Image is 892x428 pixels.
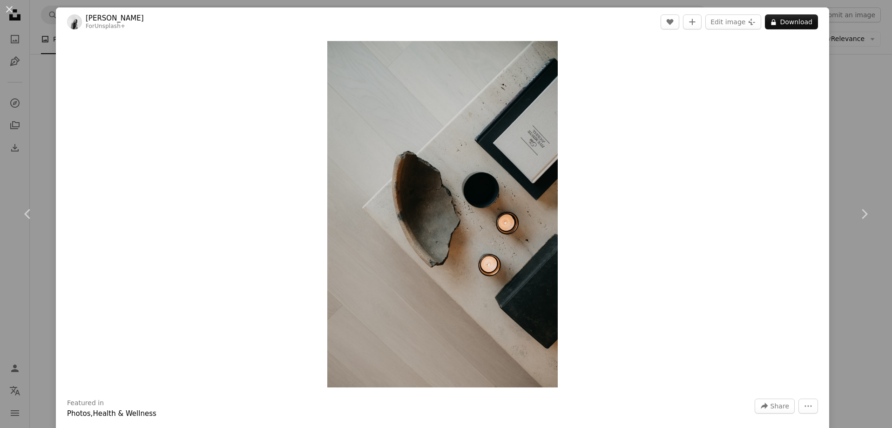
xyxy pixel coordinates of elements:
[661,14,679,29] button: Like
[770,399,789,413] span: Share
[705,14,761,29] button: Edit image
[86,23,144,30] div: For
[836,169,892,259] a: Next
[67,409,91,418] a: Photos
[683,14,702,29] button: Add to Collection
[93,409,156,418] a: Health & Wellness
[327,41,558,387] button: Zoom in on this image
[765,14,818,29] button: Download
[67,14,82,29] img: Go to Mathilde Langevin's profile
[91,409,93,418] span: ,
[95,23,125,29] a: Unsplash+
[755,399,795,414] button: Share this image
[327,41,558,387] img: a table topped with candles and a book
[86,14,144,23] a: [PERSON_NAME]
[67,399,104,408] h3: Featured in
[798,399,818,414] button: More Actions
